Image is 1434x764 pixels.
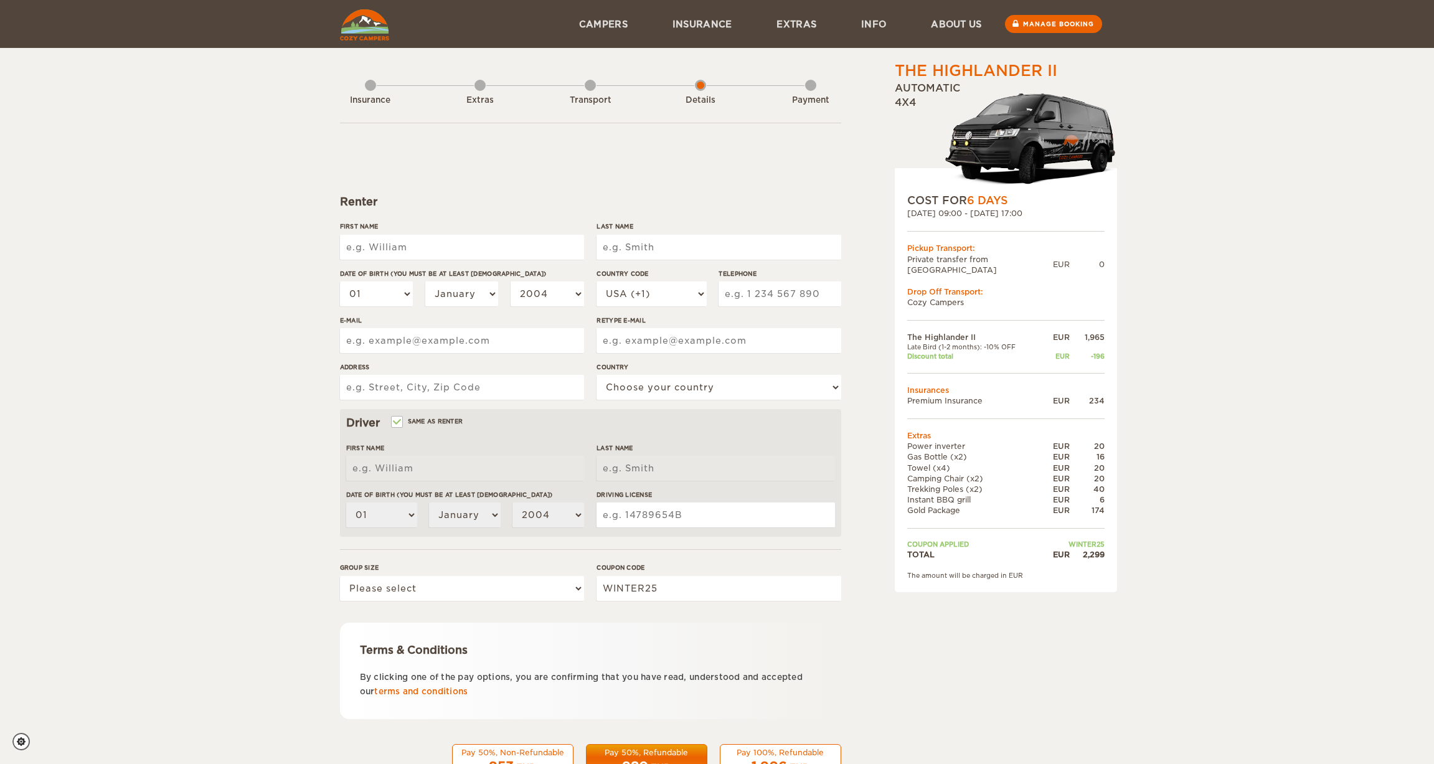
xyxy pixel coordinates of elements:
[597,502,834,527] input: e.g. 14789654B
[907,243,1105,253] div: Pickup Transport:
[597,456,834,481] input: e.g. Smith
[346,443,584,453] label: First Name
[597,222,841,231] label: Last Name
[907,332,1041,342] td: The Highlander II
[1070,259,1105,270] div: 0
[1040,494,1069,505] div: EUR
[907,193,1105,208] div: COST FOR
[907,505,1041,516] td: Gold Package
[1070,451,1105,462] div: 16
[374,687,468,696] a: terms and conditions
[597,269,706,278] label: Country Code
[1040,451,1069,462] div: EUR
[336,95,405,106] div: Insurance
[1070,332,1105,342] div: 1,965
[1070,505,1105,516] div: 174
[597,443,834,453] label: Last Name
[907,254,1053,275] td: Private transfer from [GEOGRAPHIC_DATA]
[907,473,1041,484] td: Camping Chair (x2)
[340,269,584,278] label: Date of birth (You must be at least [DEMOGRAPHIC_DATA])
[907,451,1041,462] td: Gas Bottle (x2)
[907,494,1041,505] td: Instant BBQ grill
[360,643,821,658] div: Terms & Conditions
[597,328,841,353] input: e.g. example@example.com
[340,316,584,325] label: E-mail
[907,463,1041,473] td: Towel (x4)
[340,328,584,353] input: e.g. example@example.com
[346,490,584,499] label: Date of birth (You must be at least [DEMOGRAPHIC_DATA])
[1040,505,1069,516] div: EUR
[1005,15,1102,33] a: Manage booking
[1070,494,1105,505] div: 6
[907,352,1041,361] td: Discount total
[945,85,1117,193] img: stor-langur-223.png
[1070,463,1105,473] div: 20
[1070,484,1105,494] div: 40
[728,747,833,758] div: Pay 100%, Refundable
[776,95,845,106] div: Payment
[1040,484,1069,494] div: EUR
[719,281,841,306] input: e.g. 1 234 567 890
[1070,395,1105,406] div: 234
[346,456,584,481] input: e.g. William
[597,235,841,260] input: e.g. Smith
[666,95,735,106] div: Details
[340,194,841,209] div: Renter
[907,430,1105,441] td: Extras
[392,415,463,427] label: Same as renter
[907,571,1105,580] div: The amount will be charged in EUR
[340,222,584,231] label: First Name
[556,95,625,106] div: Transport
[340,563,584,572] label: Group size
[346,415,835,430] div: Driver
[1070,352,1105,361] div: -196
[1040,463,1069,473] div: EUR
[340,362,584,372] label: Address
[907,342,1041,351] td: Late Bird (1-2 months): -10% OFF
[967,194,1007,207] span: 6 Days
[597,362,841,372] label: Country
[907,395,1041,406] td: Premium Insurance
[340,375,584,400] input: e.g. Street, City, Zip Code
[895,60,1057,82] div: The Highlander II
[446,95,514,106] div: Extras
[1040,473,1069,484] div: EUR
[895,82,1117,193] div: Automatic 4x4
[360,670,821,699] p: By clicking one of the pay options, you are confirming that you have read, understood and accepte...
[597,316,841,325] label: Retype E-mail
[392,419,400,427] input: Same as renter
[907,385,1105,395] td: Insurances
[907,549,1041,560] td: TOTAL
[12,733,38,750] a: Cookie settings
[907,484,1041,494] td: Trekking Poles (x2)
[340,235,584,260] input: e.g. William
[907,297,1105,308] td: Cozy Campers
[340,9,389,40] img: Cozy Campers
[597,490,834,499] label: Driving License
[1070,441,1105,451] div: 20
[1040,540,1104,549] td: WINTER25
[460,747,565,758] div: Pay 50%, Non-Refundable
[1070,473,1105,484] div: 20
[1040,332,1069,342] div: EUR
[594,747,699,758] div: Pay 50%, Refundable
[1053,259,1070,270] div: EUR
[1070,549,1105,560] div: 2,299
[907,540,1041,549] td: Coupon applied
[719,269,841,278] label: Telephone
[907,441,1041,451] td: Power inverter
[907,208,1105,219] div: [DATE] 09:00 - [DATE] 17:00
[1040,441,1069,451] div: EUR
[1040,549,1069,560] div: EUR
[1040,395,1069,406] div: EUR
[907,286,1105,297] div: Drop Off Transport:
[1040,352,1069,361] div: EUR
[597,563,841,572] label: Coupon code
